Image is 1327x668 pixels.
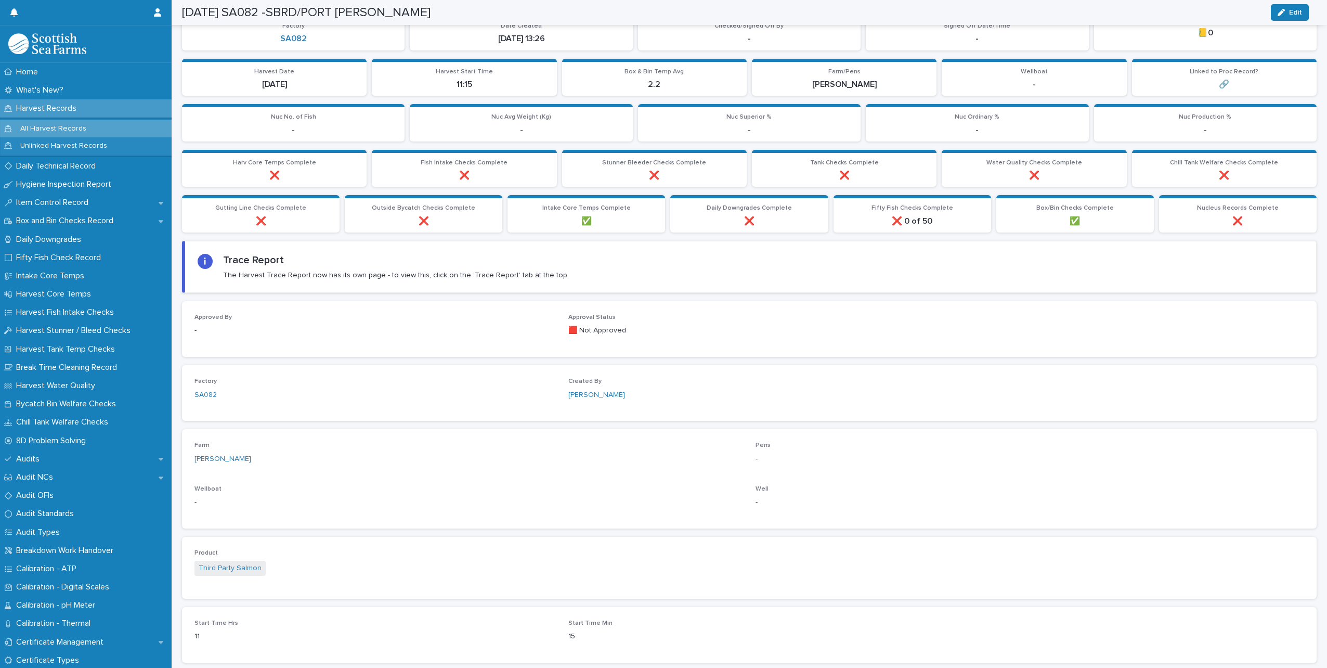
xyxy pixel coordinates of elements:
span: Nuc Production % [1179,114,1231,120]
span: Tank Checks Complete [810,160,879,166]
span: Edit [1289,9,1302,16]
img: mMrefqRFQpe26GRNOUkG [8,33,86,54]
p: Chill Tank Welfare Checks [12,417,116,427]
p: Certificate Management [12,637,112,647]
span: Well [756,486,769,492]
p: ❌ [1138,171,1310,181]
p: 15 [568,631,930,642]
p: - [416,125,626,135]
p: [PERSON_NAME] [758,80,930,89]
p: ❌ 0 of 50 [840,216,985,226]
p: - [756,454,1304,465]
p: Calibration - pH Meter [12,600,103,610]
p: Calibration - Thermal [12,619,99,628]
span: Start Time Min [568,620,613,626]
p: Audit NCs [12,472,61,482]
p: Calibration - Digital Scales [12,582,118,592]
p: 🟥 Not Approved [568,325,930,336]
p: - [644,34,854,44]
a: Third Party Salmon [199,563,262,574]
p: The Harvest Trace Report now has its own page - to view this, click on the 'Trace Report' tab at ... [223,271,569,280]
p: - [644,125,854,135]
span: Harv Core Temps Complete [233,160,316,166]
span: Factory [194,378,217,384]
span: Stunner Bleeder Checks Complete [602,160,706,166]
span: Approval Status [568,314,616,320]
p: - [872,34,1082,44]
span: Harvest Date [254,69,294,75]
span: Farm/Pens [828,69,861,75]
span: Harvest Start Time [436,69,493,75]
p: Hygiene Inspection Report [12,179,120,189]
span: Fifty Fish Checks Complete [871,205,953,211]
span: Date Created [501,23,542,29]
p: All Harvest Records [12,124,95,133]
h2: Trace Report [223,254,284,266]
p: ❌ [188,216,333,226]
span: Start Time Hrs [194,620,238,626]
p: [DATE] 13:26 [416,34,626,44]
p: Item Control Record [12,198,97,208]
p: 🔗 [1138,80,1310,89]
span: Factory [282,23,305,29]
p: Break Time Cleaning Record [12,363,125,372]
p: What's New? [12,85,72,95]
p: Certificate Types [12,656,87,665]
p: Harvest Records [12,104,85,113]
p: ❌ [351,216,496,226]
p: Daily Downgrades [12,235,89,245]
p: Home [12,67,46,77]
p: [DATE] [188,80,360,89]
a: [PERSON_NAME] [568,390,625,401]
p: ❌ [568,171,740,181]
p: Breakdown Work Handover [12,546,122,556]
p: Harvest Water Quality [12,381,103,391]
p: 2.2 [568,80,740,89]
span: Nuc No. of Fish [271,114,316,120]
p: Audit Standards [12,509,82,519]
p: ❌ [378,171,550,181]
p: 11 [194,631,556,642]
span: Product [194,550,218,556]
p: Audit Types [12,528,68,537]
p: 📒0 [1100,28,1310,38]
p: - [872,125,1082,135]
p: - [948,80,1120,89]
span: Created By [568,378,602,384]
span: Intake Core Temps Complete [542,205,631,211]
span: Nuc Ordinary % [955,114,999,120]
p: Calibration - ATP [12,564,85,574]
span: Farm [194,442,210,448]
button: Edit [1271,4,1309,21]
span: Chill Tank Welfare Checks Complete [1170,160,1278,166]
p: ❌ [758,171,930,181]
p: ❌ [188,171,360,181]
span: Approved By [194,314,232,320]
p: Bycatch Bin Welfare Checks [12,399,124,409]
span: Nuc Avg Weight (Kg) [491,114,551,120]
a: SA082 [194,390,217,401]
p: Unlinked Harvest Records [12,142,115,150]
p: Box and Bin Checks Record [12,216,122,226]
p: Harvest Core Temps [12,289,99,299]
p: Fifty Fish Check Record [12,253,109,263]
p: 8D Problem Solving [12,436,94,446]
p: ❌ [1165,216,1310,226]
p: 11:15 [378,80,550,89]
p: - [188,125,398,135]
p: - [194,325,556,336]
a: [PERSON_NAME] [194,454,251,465]
p: Harvest Fish Intake Checks [12,307,122,317]
span: Box/Bin Checks Complete [1036,205,1114,211]
span: Daily Downgrades Complete [707,205,792,211]
p: Audits [12,454,48,464]
span: Nuc Superior % [726,114,772,120]
p: ✅ [1003,216,1148,226]
p: ❌ [948,171,1120,181]
p: Harvest Stunner / Bleed Checks [12,326,139,336]
p: Daily Technical Record [12,161,104,171]
p: Intake Core Temps [12,271,93,281]
a: SA082 [280,34,307,44]
p: - [194,497,743,508]
span: Wellboat [194,486,222,492]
